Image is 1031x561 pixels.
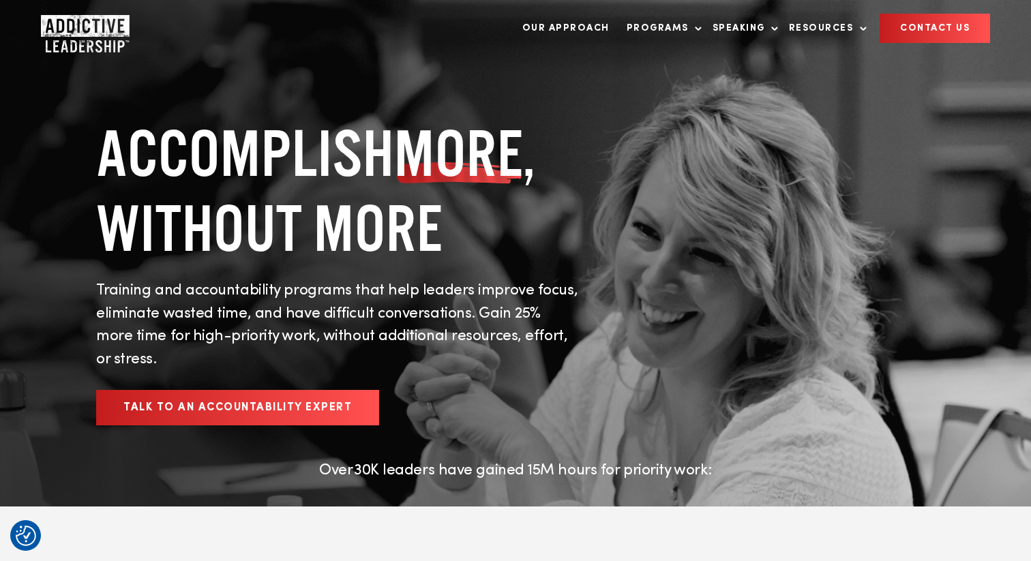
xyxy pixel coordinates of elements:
[96,390,379,425] a: Talk to an Accountability Expert
[515,14,616,42] a: Our Approach
[706,14,779,42] a: Speaking
[41,15,123,42] a: Home
[123,402,352,413] span: Talk to an Accountability Expert
[96,279,580,371] p: Training and accountability programs that help leaders improve focus, eliminate wasted time, and ...
[96,116,580,266] h1: ACCOMPLISH , WITHOUT MORE
[16,526,36,546] button: Consent Preferences
[782,14,867,42] a: Resources
[880,14,990,43] a: CONTACT US
[394,116,523,191] span: MORE
[620,14,702,42] a: Programs
[16,526,36,546] img: Revisit consent button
